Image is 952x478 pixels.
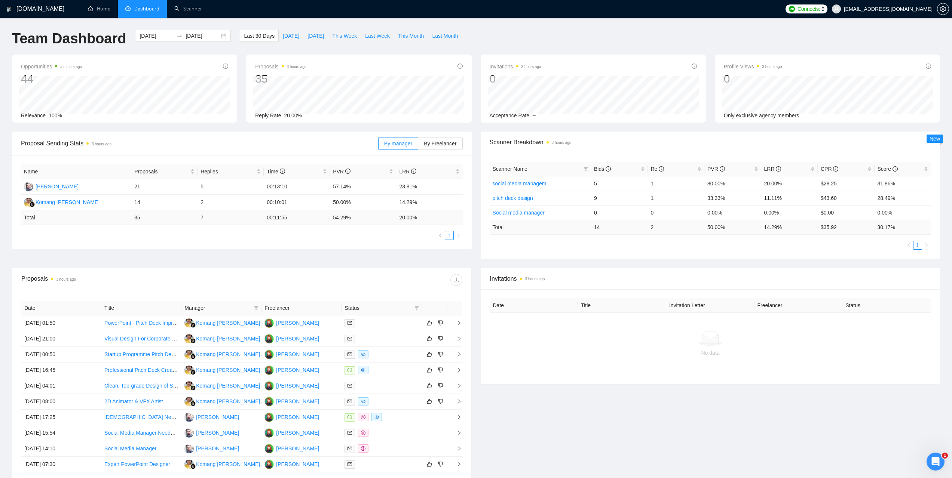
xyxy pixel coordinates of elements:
td: 0 [591,205,648,220]
div: Komang [PERSON_NAME] [196,366,260,374]
span: like [427,336,432,342]
span: info-circle [223,64,228,69]
div: Komang [PERSON_NAME] [196,334,260,343]
span: Invitations [490,62,541,71]
td: 1 [648,176,705,191]
span: New [930,136,940,142]
span: right [924,243,929,247]
span: dislike [438,461,443,467]
td: [DATE] 00:50 [21,347,101,363]
span: left [906,243,911,247]
img: KA [184,381,194,391]
span: info-circle [280,169,285,174]
div: Komang [PERSON_NAME] [196,382,260,390]
div: Komang [PERSON_NAME] [196,319,260,327]
a: SD[PERSON_NAME] [184,414,239,420]
time: 3 hours ago [287,65,307,69]
span: to [177,33,183,39]
div: Proposals [21,274,242,286]
button: This Week [328,30,361,42]
button: Last 30 Days [240,30,279,42]
img: logo [6,3,12,15]
img: KA [184,350,194,359]
span: info-circle [606,166,611,172]
button: [DATE] [279,30,303,42]
span: like [427,351,432,357]
td: 14.29% [396,195,462,210]
button: Last Week [361,30,394,42]
button: right [454,231,463,240]
span: PVR [707,166,725,172]
span: filter [413,302,420,314]
button: dislike [436,460,445,469]
div: [PERSON_NAME] [276,334,319,343]
time: 3 hours ago [762,65,782,69]
span: Last Week [365,32,390,40]
td: 00:13:10 [264,179,330,195]
img: gigradar-bm.png [190,464,196,469]
a: KAKomang [PERSON_NAME] [184,382,260,388]
img: gigradar-bm.png [190,323,196,328]
td: Visual Design For Corporate Communications Materials (Word, PPT) [101,331,181,347]
span: mail [348,352,352,357]
th: Date [21,301,101,315]
td: 11.11% [761,191,818,205]
td: 5 [198,179,264,195]
span: dashboard [125,6,131,11]
a: AS[PERSON_NAME] [264,320,319,326]
img: AS [264,318,274,328]
button: dislike [436,381,445,390]
td: 7 [198,210,264,225]
span: Time [267,169,285,175]
span: 9 [821,5,824,13]
td: 1 [648,191,705,205]
span: right [450,336,462,341]
td: [DATE] 01:50 [21,315,101,331]
button: like [425,334,434,343]
div: 35 [255,72,306,86]
td: 2 [198,195,264,210]
a: AS[PERSON_NAME] [264,382,319,388]
li: Previous Page [436,231,445,240]
span: dislike [438,351,443,357]
img: AS [264,413,274,422]
a: Professional Pitch Deck Creation for Pre-Seed Investors [104,367,235,373]
a: PowerPoint - Pitch Deck Improvement [104,320,193,326]
img: AS [264,366,274,375]
a: AS[PERSON_NAME] [264,461,319,467]
img: upwork-logo.png [789,6,795,12]
span: info-circle [692,64,697,69]
a: KAKomang [PERSON_NAME] [24,199,100,205]
span: info-circle [345,169,351,174]
img: KA [184,366,194,375]
td: 50.00% [330,195,396,210]
span: Invitations [490,274,931,283]
td: 5 [591,176,648,191]
span: Scanner Name [493,166,527,172]
td: 20.00% [761,176,818,191]
a: Social Media Manager [104,445,156,451]
button: like [425,460,434,469]
div: [PERSON_NAME] [276,319,319,327]
h1: Team Dashboard [12,30,126,47]
span: This Week [332,32,357,40]
span: like [427,367,432,373]
span: like [427,383,432,389]
img: gigradar-bm.png [190,401,196,406]
span: CPR [821,166,838,172]
span: By manager [384,141,412,147]
div: [PERSON_NAME] [276,413,319,421]
span: Relevance [21,112,46,118]
a: KAKomang [PERSON_NAME] [184,320,260,326]
li: 1 [913,241,922,250]
span: Proposals [255,62,306,71]
button: [DATE] [303,30,328,42]
div: [PERSON_NAME] [196,444,239,453]
td: Startup Programme Pitch Deck - Visual Design Only (Content Provided) [101,347,181,363]
span: right [456,233,460,238]
span: info-circle [659,166,664,172]
span: info-circle [411,169,416,174]
time: 3 hours ago [552,141,572,145]
span: mail [348,383,352,388]
a: AS[PERSON_NAME] [264,351,319,357]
